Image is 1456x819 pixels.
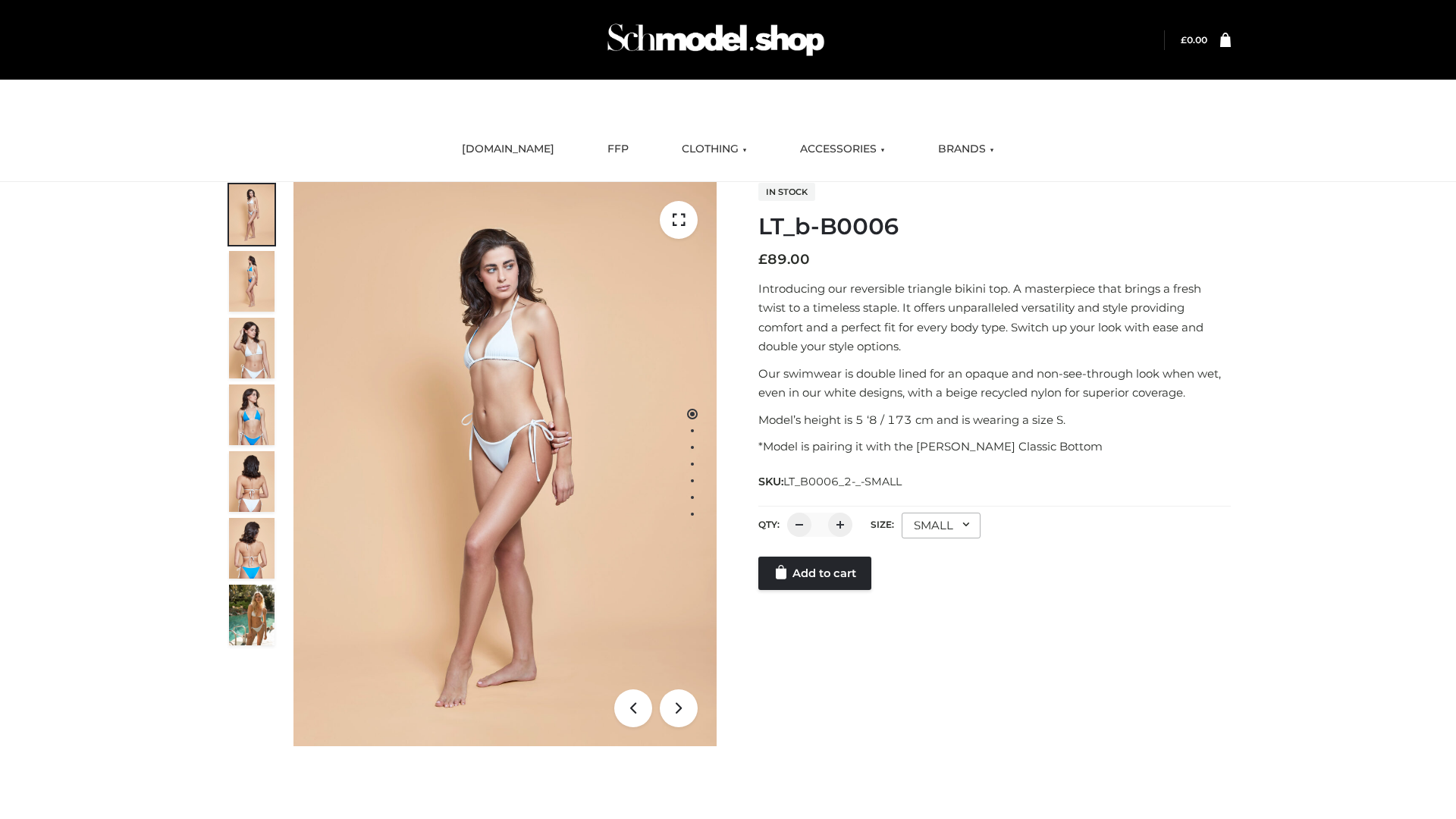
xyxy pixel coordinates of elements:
img: ArielClassicBikiniTop_CloudNine_AzureSky_OW114ECO_4-scaled.jpg [229,384,275,445]
img: Schmodel Admin 964 [602,10,830,70]
a: FFP [596,133,640,166]
a: ACCESSORIES [789,133,896,166]
p: Model’s height is 5 ‘8 / 173 cm and is wearing a size S. [758,410,1231,430]
p: *Model is pairing it with the [PERSON_NAME] Classic Bottom [758,437,1231,457]
img: ArielClassicBikiniTop_CloudNine_AzureSky_OW114ECO_3-scaled.jpg [229,318,275,378]
label: QTY: [758,519,780,530]
label: Size: [871,519,894,530]
span: £ [758,251,767,268]
bdi: 0.00 [1181,34,1207,45]
span: SKU: [758,472,903,491]
span: £ [1181,34,1187,45]
a: CLOTHING [670,133,758,166]
img: ArielClassicBikiniTop_CloudNine_AzureSky_OW114ECO_7-scaled.jpg [229,451,275,512]
h1: LT_b-B0006 [758,213,1231,240]
span: In stock [758,183,815,201]
a: £0.00 [1181,34,1207,45]
a: Add to cart [758,557,871,590]
a: BRANDS [927,133,1006,166]
div: SMALL [902,513,981,538]
p: Introducing our reversible triangle bikini top. A masterpiece that brings a fresh twist to a time... [758,279,1231,356]
p: Our swimwear is double lined for an opaque and non-see-through look when wet, even in our white d... [758,364,1231,403]
img: ArielClassicBikiniTop_CloudNine_AzureSky_OW114ECO_2-scaled.jpg [229,251,275,312]
bdi: 89.00 [758,251,810,268]
img: ArielClassicBikiniTop_CloudNine_AzureSky_OW114ECO_1 [293,182,717,746]
img: Arieltop_CloudNine_AzureSky2.jpg [229,585,275,645]
img: ArielClassicBikiniTop_CloudNine_AzureSky_OW114ECO_8-scaled.jpg [229,518,275,579]
a: [DOMAIN_NAME] [450,133,566,166]
span: LT_B0006_2-_-SMALL [783,475,902,488]
img: ArielClassicBikiniTop_CloudNine_AzureSky_OW114ECO_1-scaled.jpg [229,184,275,245]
